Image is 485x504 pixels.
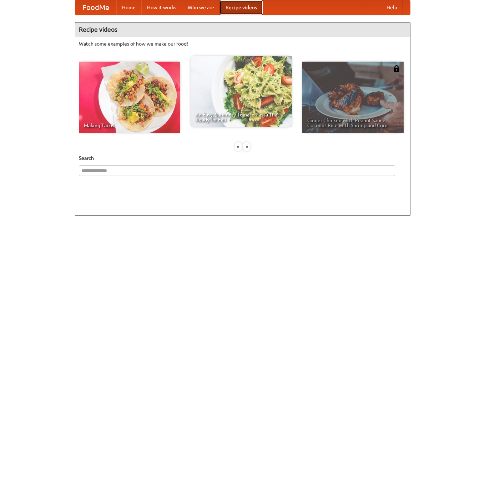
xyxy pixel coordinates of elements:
span: Making Tacos [84,123,175,128]
span: An Easy, Summery Tomato Pasta That's Ready for Fall [196,112,287,122]
a: Making Tacos [79,62,180,133]
img: 483408.png [393,65,400,72]
div: » [243,142,250,151]
a: Home [116,0,141,15]
h4: Recipe videos [75,22,410,37]
a: How it works [141,0,182,15]
a: Recipe videos [220,0,263,15]
a: Who we are [182,0,220,15]
a: FoodMe [75,0,116,15]
h5: Search [79,155,406,162]
a: An Easy, Summery Tomato Pasta That's Ready for Fall [191,56,292,127]
p: Watch some examples of how we make our food! [79,40,406,47]
a: Help [381,0,403,15]
div: « [235,142,242,151]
